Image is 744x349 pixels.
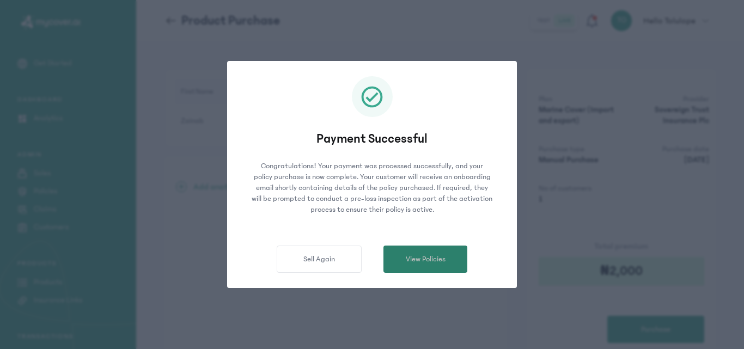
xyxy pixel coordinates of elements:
[242,130,502,148] p: Payment Successful
[406,254,446,265] span: View Policies
[242,161,502,215] p: Congratulations! Your payment was processed successfully, and your policy purchase is now complet...
[383,246,467,273] button: View Policies
[303,254,335,265] span: Sell Again
[277,246,362,273] button: Sell Again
